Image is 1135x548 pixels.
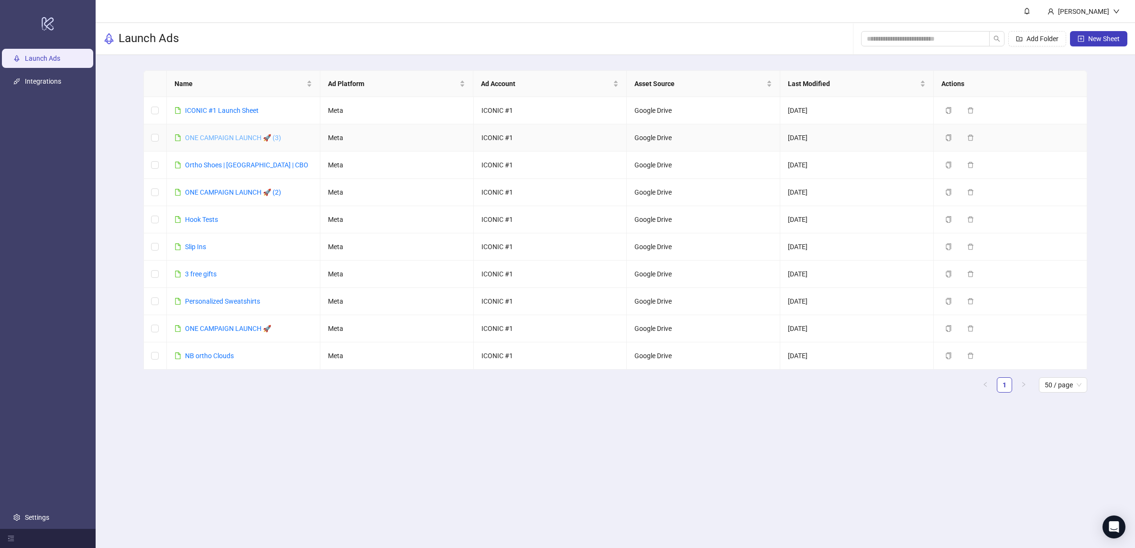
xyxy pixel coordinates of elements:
div: [PERSON_NAME] [1054,6,1113,17]
button: left [978,377,993,393]
span: file [175,243,181,250]
th: Asset Source [627,71,780,97]
span: plus-square [1078,35,1084,42]
span: folder-add [1016,35,1023,42]
span: delete [967,162,974,168]
td: Meta [320,97,474,124]
a: 3 free gifts [185,270,217,278]
td: ICONIC #1 [474,152,627,179]
td: [DATE] [780,124,934,152]
td: Google Drive [627,288,780,315]
span: Last Modified [788,78,918,89]
span: copy [945,352,952,359]
li: Next Page [1016,377,1031,393]
span: search [993,35,1000,42]
td: [DATE] [780,206,934,233]
span: 50 / page [1045,378,1081,392]
td: Google Drive [627,233,780,261]
td: [DATE] [780,233,934,261]
span: user [1048,8,1054,15]
td: ICONIC #1 [474,97,627,124]
span: copy [945,134,952,141]
td: Google Drive [627,261,780,288]
span: copy [945,189,952,196]
button: right [1016,377,1031,393]
td: [DATE] [780,315,934,342]
a: ICONIC #1 Launch Sheet [185,107,259,114]
span: rocket [103,33,115,44]
span: file [175,271,181,277]
div: Open Intercom Messenger [1102,515,1125,538]
span: menu-fold [8,535,14,542]
span: left [982,382,988,387]
span: delete [967,271,974,277]
a: Settings [25,514,49,521]
td: Meta [320,261,474,288]
td: Meta [320,288,474,315]
span: copy [945,271,952,277]
td: Meta [320,315,474,342]
td: ICONIC #1 [474,233,627,261]
a: Personalized Sweatshirts [185,297,260,305]
button: Add Folder [1008,31,1066,46]
li: Previous Page [978,377,993,393]
td: [DATE] [780,97,934,124]
td: [DATE] [780,261,934,288]
td: ICONIC #1 [474,206,627,233]
td: ICONIC #1 [474,342,627,370]
span: bell [1024,8,1030,14]
button: New Sheet [1070,31,1127,46]
span: delete [967,216,974,223]
span: file [175,107,181,114]
td: Google Drive [627,124,780,152]
a: Launch Ads [25,55,60,63]
a: ONE CAMPAIGN LAUNCH 🚀 (3) [185,134,281,142]
span: delete [967,325,974,332]
span: file [175,352,181,359]
td: Meta [320,152,474,179]
div: Page Size [1039,377,1087,393]
td: Meta [320,124,474,152]
span: copy [945,107,952,114]
td: Google Drive [627,342,780,370]
span: delete [967,189,974,196]
th: Name [167,71,320,97]
a: Hook Tests [185,216,218,223]
td: [DATE] [780,179,934,206]
td: ICONIC #1 [474,179,627,206]
span: Ad Platform [328,78,458,89]
span: copy [945,216,952,223]
th: Ad Platform [320,71,474,97]
a: Integrations [25,78,61,86]
span: delete [967,352,974,359]
span: delete [967,107,974,114]
span: file [175,216,181,223]
td: Google Drive [627,179,780,206]
span: file [175,298,181,305]
span: right [1021,382,1026,387]
td: Meta [320,179,474,206]
td: Meta [320,233,474,261]
a: NB ortho Clouds [185,352,234,360]
span: file [175,134,181,141]
span: delete [967,134,974,141]
span: copy [945,298,952,305]
td: Google Drive [627,315,780,342]
td: [DATE] [780,342,934,370]
span: copy [945,162,952,168]
span: copy [945,243,952,250]
span: down [1113,8,1120,15]
h3: Launch Ads [119,31,179,46]
th: Last Modified [780,71,934,97]
td: Google Drive [627,152,780,179]
a: Slip Ins [185,243,206,251]
span: file [175,325,181,332]
span: file [175,189,181,196]
a: 1 [997,378,1012,392]
span: delete [967,298,974,305]
span: copy [945,325,952,332]
a: ONE CAMPAIGN LAUNCH 🚀 (2) [185,188,281,196]
td: [DATE] [780,288,934,315]
td: Google Drive [627,206,780,233]
td: ICONIC #1 [474,124,627,152]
